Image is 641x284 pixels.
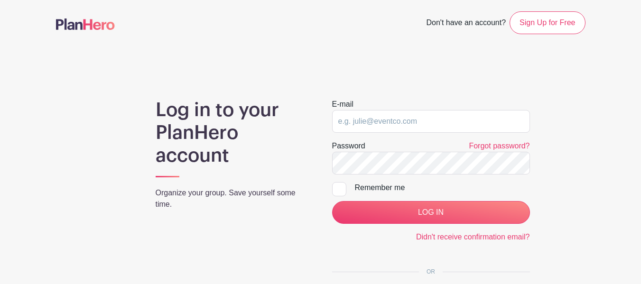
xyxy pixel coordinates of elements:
[332,140,365,152] label: Password
[332,110,530,133] input: e.g. julie@eventco.com
[355,182,530,193] div: Remember me
[156,187,309,210] p: Organize your group. Save yourself some time.
[416,233,530,241] a: Didn't receive confirmation email?
[426,13,506,34] span: Don't have an account?
[332,99,353,110] label: E-mail
[156,99,309,167] h1: Log in to your PlanHero account
[510,11,585,34] a: Sign Up for Free
[419,268,443,275] span: OR
[56,18,115,30] img: logo-507f7623f17ff9eddc593b1ce0a138ce2505c220e1c5a4e2b4648c50719b7d32.svg
[332,201,530,224] input: LOG IN
[469,142,530,150] a: Forgot password?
